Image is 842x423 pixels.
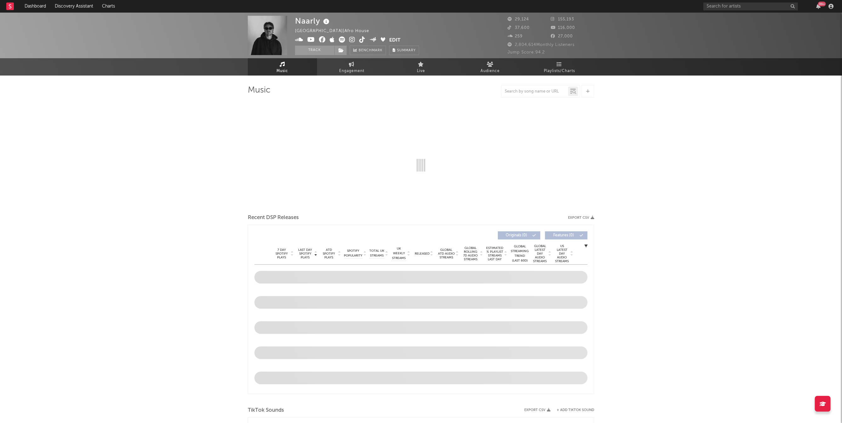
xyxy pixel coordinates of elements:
span: 259 [508,34,523,38]
span: 2,804,614 Monthly Listeners [508,43,575,47]
button: Originals(0) [498,231,540,240]
div: 99 + [818,2,826,6]
span: Engagement [339,67,364,75]
span: 155,193 [551,17,574,21]
span: Total UK Streams [369,249,384,258]
a: Audience [456,58,525,76]
a: Engagement [317,58,386,76]
span: 29,124 [508,17,529,21]
span: Music [277,67,288,75]
span: Global Rolling 7D Audio Streams [462,246,479,261]
span: UK Weekly Streams [391,246,407,261]
span: ATD Spotify Plays [321,248,337,259]
span: Global Latest Day Audio Streams [532,244,548,263]
span: Recent DSP Releases [248,214,299,222]
span: Released [415,252,430,256]
span: Audience [481,67,500,75]
span: 7 Day Spotify Plays [273,248,290,259]
button: Track [295,46,334,55]
span: Summary [397,49,416,52]
input: Search by song name or URL [502,89,568,94]
input: Search for artists [703,3,798,10]
span: Estimated % Playlist Streams Last Day [486,246,503,261]
button: + Add TikTok Sound [557,409,594,412]
button: Summary [389,46,419,55]
button: Export CSV [568,216,594,220]
button: 99+ [816,4,821,9]
button: Export CSV [524,408,550,412]
span: Benchmark [359,47,383,54]
span: Spotify Popularity [344,249,363,258]
a: Playlists/Charts [525,58,594,76]
div: Naarly [295,16,331,26]
a: Music [248,58,317,76]
button: Features(0) [545,231,588,240]
button: Edit [390,37,401,44]
span: Last Day Spotify Plays [297,248,314,259]
span: Originals ( 0 ) [502,234,531,237]
a: Live [386,58,456,76]
span: 37,600 [508,26,530,30]
span: Jump Score: 94.2 [508,50,545,54]
span: US Latest Day Audio Streams [555,244,570,263]
span: TikTok Sounds [248,407,284,414]
span: 116,000 [551,26,575,30]
button: + Add TikTok Sound [550,409,594,412]
span: Features ( 0 ) [549,234,578,237]
span: Global ATD Audio Streams [438,248,455,259]
span: Live [417,67,425,75]
span: 27,000 [551,34,573,38]
div: Global Streaming Trend (Last 60D) [510,244,529,263]
span: Playlists/Charts [544,67,575,75]
div: [GEOGRAPHIC_DATA] | Afro House [295,27,376,35]
a: Benchmark [350,46,386,55]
